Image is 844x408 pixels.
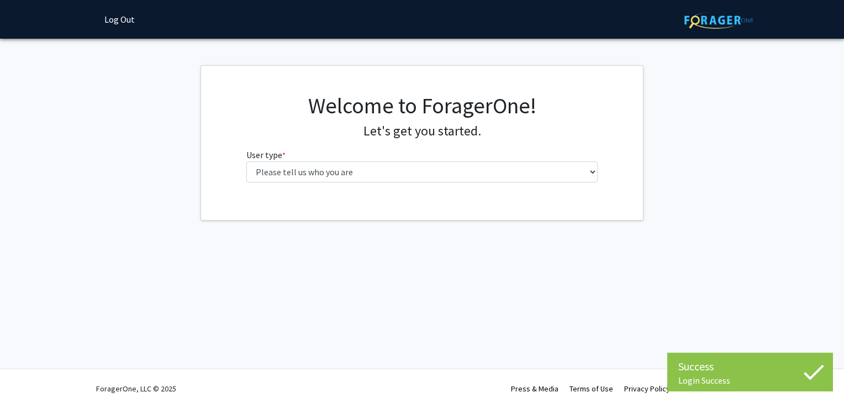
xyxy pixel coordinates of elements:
div: Success [678,358,822,375]
h4: Let's get you started. [246,123,598,139]
img: ForagerOne Logo [684,12,753,29]
label: User type [246,148,286,161]
div: ForagerOne, LLC © 2025 [96,369,176,408]
a: Privacy Policy [624,384,670,394]
a: Press & Media [511,384,558,394]
h1: Welcome to ForagerOne! [246,92,598,119]
a: Terms of Use [569,384,613,394]
div: Login Success [678,375,822,386]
